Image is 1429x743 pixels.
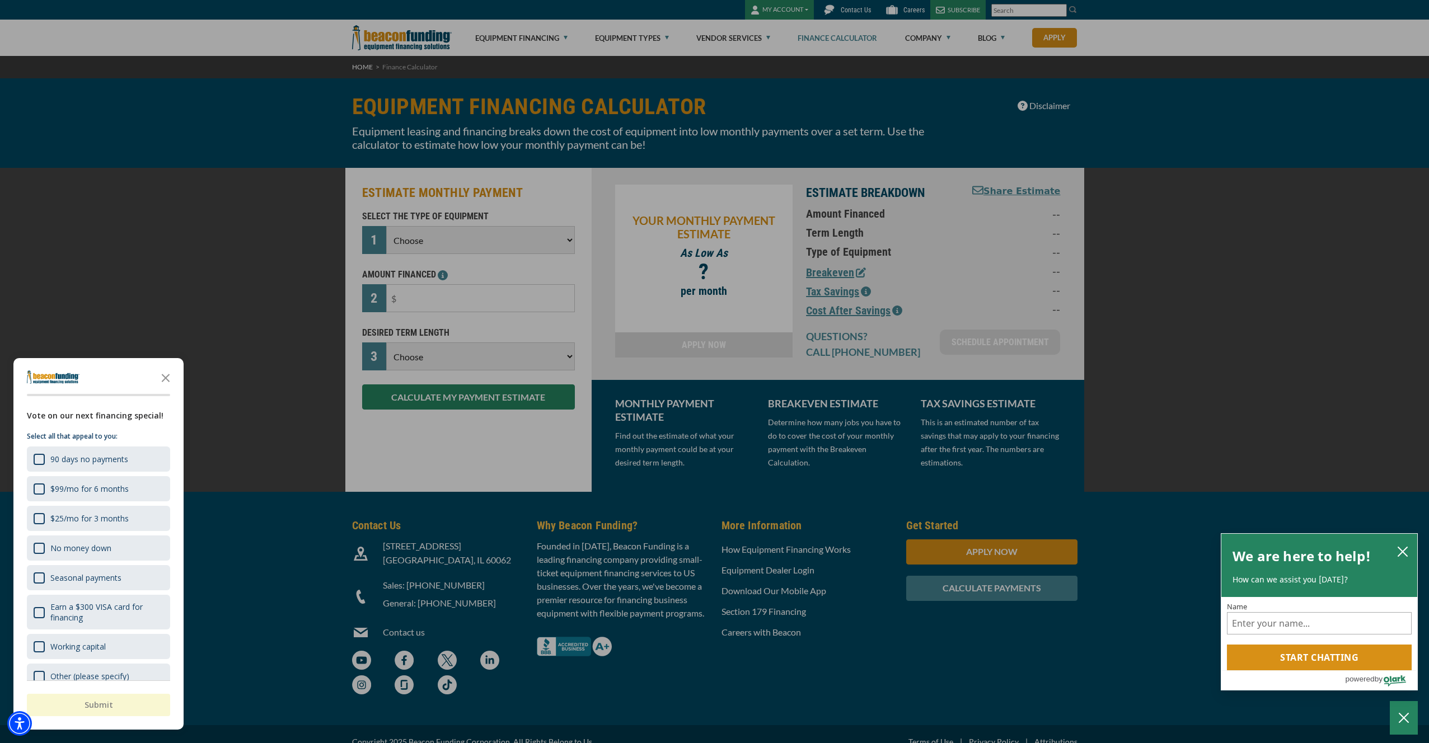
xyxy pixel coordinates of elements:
[27,634,170,659] div: Working capital
[1345,671,1417,690] a: Powered by Olark
[27,664,170,689] div: Other (please specify)
[27,370,79,384] img: Company logo
[50,572,121,583] div: Seasonal payments
[27,476,170,501] div: $99/mo for 6 months
[50,454,128,464] div: 90 days no payments
[1345,672,1374,686] span: powered
[50,601,163,623] div: Earn a $300 VISA card for financing
[27,446,170,472] div: 90 days no payments
[1227,612,1412,634] input: Name
[1227,645,1412,670] button: Start chatting
[7,711,32,736] div: Accessibility Menu
[1375,672,1383,686] span: by
[50,671,129,681] div: Other (please specify)
[1394,543,1412,559] button: close chatbox
[50,483,129,494] div: $99/mo for 6 months
[50,543,111,553] div: No money down
[154,366,177,388] button: Close the survey
[27,595,170,629] div: Earn a $300 VISA card for financing
[1233,545,1371,567] h2: We are here to help!
[50,641,106,652] div: Working capital
[13,358,184,730] div: Survey
[1233,574,1406,585] p: How can we assist you [DATE]?
[27,535,170,561] div: No money down
[27,565,170,590] div: Seasonal payments
[1390,701,1418,735] button: Close Chatbox
[27,694,170,716] button: Submit
[1227,603,1412,610] label: Name
[27,410,170,422] div: Vote on our next financing special!
[1221,533,1418,691] div: olark chatbox
[27,431,170,442] p: Select all that appeal to you:
[27,506,170,531] div: $25/mo for 3 months
[50,513,129,524] div: $25/mo for 3 months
